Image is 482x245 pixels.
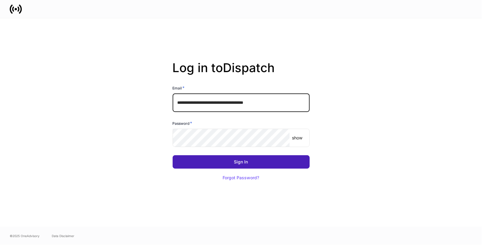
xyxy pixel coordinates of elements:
[223,176,259,180] div: Forgot Password?
[10,233,40,238] span: © 2025 OneAdvisory
[52,233,74,238] a: Data Disclaimer
[173,61,310,85] h2: Log in to Dispatch
[215,171,267,184] button: Forgot Password?
[173,155,310,169] button: Sign In
[173,120,192,126] h6: Password
[234,160,248,164] div: Sign In
[292,135,302,141] p: show
[173,85,185,91] h6: Email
